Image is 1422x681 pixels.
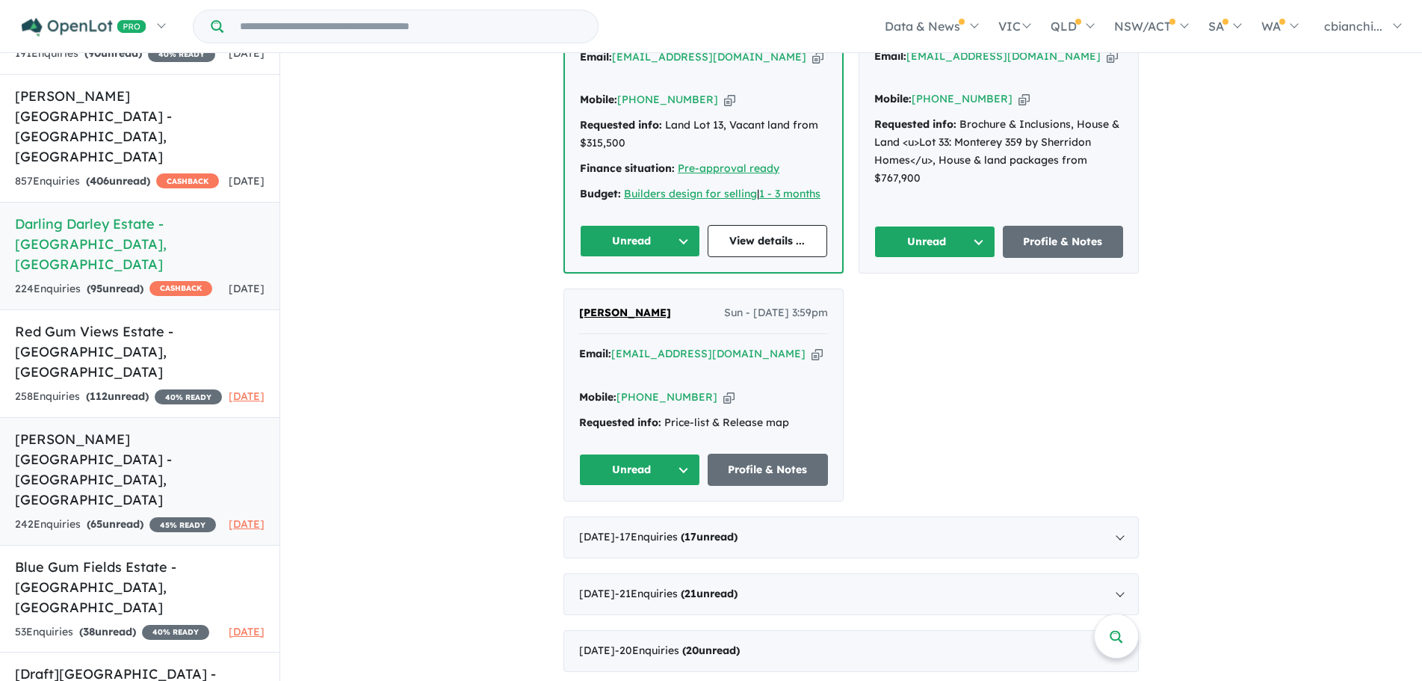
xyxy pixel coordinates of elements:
a: [EMAIL_ADDRESS][DOMAIN_NAME] [612,50,806,64]
strong: Mobile: [580,93,617,106]
button: Unread [579,454,700,486]
div: 53 Enquir ies [15,623,209,641]
div: Brochure & Inclusions, House & Land <u>Lot 33: Monterey 359 by Sherridon Homes</u>, House & land ... [874,116,1123,187]
button: Copy [812,49,823,65]
span: [DATE] [229,46,265,60]
h5: Darling Darley Estate - [GEOGRAPHIC_DATA] , [GEOGRAPHIC_DATA] [15,214,265,274]
a: [PERSON_NAME] [579,304,671,322]
strong: ( unread) [86,389,149,403]
strong: ( unread) [681,530,738,543]
span: [PERSON_NAME] [579,306,671,319]
div: 191 Enquir ies [15,45,215,63]
strong: ( unread) [681,587,738,600]
strong: ( unread) [86,174,150,188]
a: [PHONE_NUMBER] [617,93,718,106]
span: 38 [83,625,95,638]
span: CASHBACK [156,173,219,188]
span: - 17 Enquir ies [615,530,738,543]
span: - 21 Enquir ies [615,587,738,600]
strong: Requested info: [874,117,956,131]
div: [DATE] [563,517,1139,558]
span: 21 [684,587,696,600]
span: 40 % READY [148,47,215,62]
strong: Requested info: [580,118,662,132]
span: - 20 Enquir ies [615,644,740,657]
a: [EMAIL_ADDRESS][DOMAIN_NAME] [611,347,806,360]
a: 1 - 3 months [759,187,820,200]
span: 45 % READY [149,517,216,532]
span: 40 % READY [142,625,209,640]
div: Price-list & Release map [579,414,828,432]
span: [DATE] [229,625,265,638]
span: [DATE] [229,174,265,188]
h5: Blue Gum Fields Estate - [GEOGRAPHIC_DATA] , [GEOGRAPHIC_DATA] [15,557,265,617]
button: Copy [723,389,735,405]
strong: Budget: [580,187,621,200]
strong: Email: [579,347,611,360]
a: Profile & Notes [708,454,829,486]
a: [EMAIL_ADDRESS][DOMAIN_NAME] [906,49,1101,63]
span: CASHBACK [149,281,212,296]
button: Copy [724,92,735,108]
span: 406 [90,174,109,188]
span: 112 [90,389,108,403]
span: 65 [90,517,102,531]
a: Builders design for selling [624,187,757,200]
span: [DATE] [229,282,265,295]
strong: ( unread) [79,625,136,638]
strong: Email: [874,49,906,63]
span: 95 [90,282,102,295]
button: Copy [1107,49,1118,64]
a: Profile & Notes [1003,226,1124,258]
strong: ( unread) [87,282,143,295]
a: [PHONE_NUMBER] [616,390,717,404]
button: Copy [1018,91,1030,107]
input: Try estate name, suburb, builder or developer [226,10,595,43]
div: 224 Enquir ies [15,280,212,298]
img: Openlot PRO Logo White [22,18,146,37]
h5: [PERSON_NAME][GEOGRAPHIC_DATA] - [GEOGRAPHIC_DATA] , [GEOGRAPHIC_DATA] [15,86,265,167]
div: [DATE] [563,630,1139,672]
strong: ( unread) [682,644,740,657]
div: | [580,185,827,203]
h5: [PERSON_NAME][GEOGRAPHIC_DATA] - [GEOGRAPHIC_DATA] , [GEOGRAPHIC_DATA] [15,429,265,510]
strong: Email: [580,50,612,64]
div: 857 Enquir ies [15,173,219,191]
div: 258 Enquir ies [15,388,222,406]
span: 17 [684,530,696,543]
span: 20 [686,644,699,657]
strong: Requested info: [579,416,661,429]
div: Land Lot 13, Vacant land from $315,500 [580,117,827,152]
strong: Mobile: [874,92,912,105]
span: [DATE] [229,517,265,531]
span: Sun - [DATE] 3:59pm [724,304,828,322]
div: [DATE] [563,573,1139,615]
span: cbianchi... [1324,19,1382,34]
button: Copy [812,346,823,362]
button: Unread [580,225,700,257]
span: 40 % READY [155,389,222,404]
button: Unread [874,226,995,258]
strong: ( unread) [87,517,143,531]
h5: Red Gum Views Estate - [GEOGRAPHIC_DATA] , [GEOGRAPHIC_DATA] [15,321,265,382]
strong: Finance situation: [580,161,675,175]
a: View details ... [708,225,828,257]
span: 90 [88,46,101,60]
div: 242 Enquir ies [15,516,216,534]
span: [DATE] [229,389,265,403]
strong: Mobile: [579,390,616,404]
a: Pre-approval ready [678,161,779,175]
strong: ( unread) [84,46,142,60]
a: [PHONE_NUMBER] [912,92,1013,105]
